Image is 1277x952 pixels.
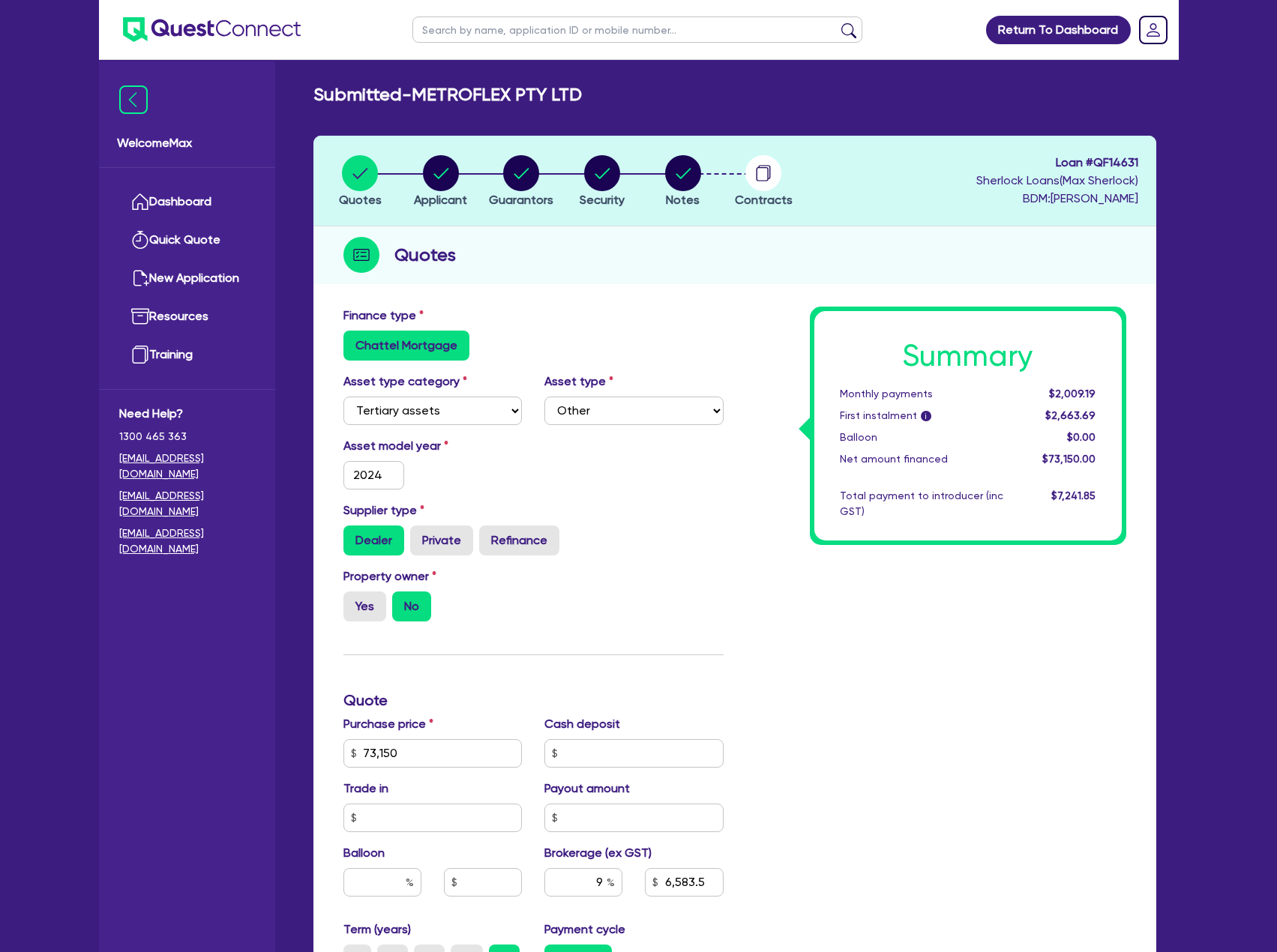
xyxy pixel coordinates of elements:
[119,429,255,445] span: 1300 465 363
[119,298,255,336] a: Resources
[119,488,255,519] a: [EMAIL_ADDRESS][DOMAIN_NAME]
[544,844,652,862] label: Brokerage (ex GST)
[488,154,554,210] button: Guarantors
[343,307,424,325] label: Finance type
[579,154,625,210] button: Security
[986,16,1131,44] a: Return To Dashboard
[343,691,724,709] h3: Quote
[920,411,931,421] span: i
[1134,10,1173,49] a: Dropdown toggle
[414,193,467,207] span: Applicant
[976,190,1138,208] span: BDM: [PERSON_NAME]
[343,237,379,273] img: step-icon
[412,16,862,43] input: Search by name, application ID or mobile number...
[131,231,149,249] img: quick-quote
[343,567,436,585] label: Property owner
[313,84,582,106] h2: Submitted - METROFLEX PTY LTD
[332,437,534,455] label: Asset model year
[544,780,630,798] label: Payout amount
[131,269,149,287] img: new-application
[392,591,431,621] label: No
[489,193,553,207] span: Guarantors
[829,488,1015,519] div: Total payment to introducer (inc GST)
[664,154,702,210] button: Notes
[119,259,255,298] a: New Application
[1045,409,1096,421] span: $2,663.69
[119,405,255,423] span: Need Help?
[343,591,386,621] label: Yes
[479,525,559,555] label: Refinance
[976,154,1138,172] span: Loan # QF14631
[1067,431,1096,443] span: $0.00
[119,336,255,374] a: Training
[119,183,255,221] a: Dashboard
[413,154,468,210] button: Applicant
[840,338,1096,374] h1: Summary
[976,173,1138,187] span: Sherlock Loans ( Max Sherlock )
[1051,489,1096,501] span: $7,241.85
[119,85,148,114] img: icon-menu-close
[1042,453,1096,465] span: $73,150.00
[338,154,382,210] button: Quotes
[343,715,433,733] label: Purchase price
[734,154,793,210] button: Contracts
[123,17,301,42] img: quest-connect-logo-blue
[735,193,793,207] span: Contracts
[343,844,385,862] label: Balloon
[343,501,424,519] label: Supplier type
[580,193,625,207] span: Security
[117,134,257,152] span: Welcome Max
[343,525,404,555] label: Dealer
[829,430,1015,445] div: Balloon
[1049,388,1096,400] span: $2,009.19
[119,221,255,259] a: Quick Quote
[829,408,1015,424] div: First instalment
[131,346,149,364] img: training
[343,373,467,391] label: Asset type category
[544,921,625,939] label: Payment cycle
[343,331,469,361] label: Chattel Mortgage
[343,780,388,798] label: Trade in
[544,373,613,391] label: Asset type
[119,451,255,482] a: [EMAIL_ADDRESS][DOMAIN_NAME]
[119,525,255,557] a: [EMAIL_ADDRESS][DOMAIN_NAME]
[829,386,1015,402] div: Monthly payments
[339,193,382,207] span: Quotes
[829,451,1015,467] div: Net amount financed
[410,525,473,555] label: Private
[394,241,456,268] h2: Quotes
[544,715,620,733] label: Cash deposit
[343,921,411,939] label: Term (years)
[131,307,149,325] img: resources
[666,193,700,207] span: Notes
